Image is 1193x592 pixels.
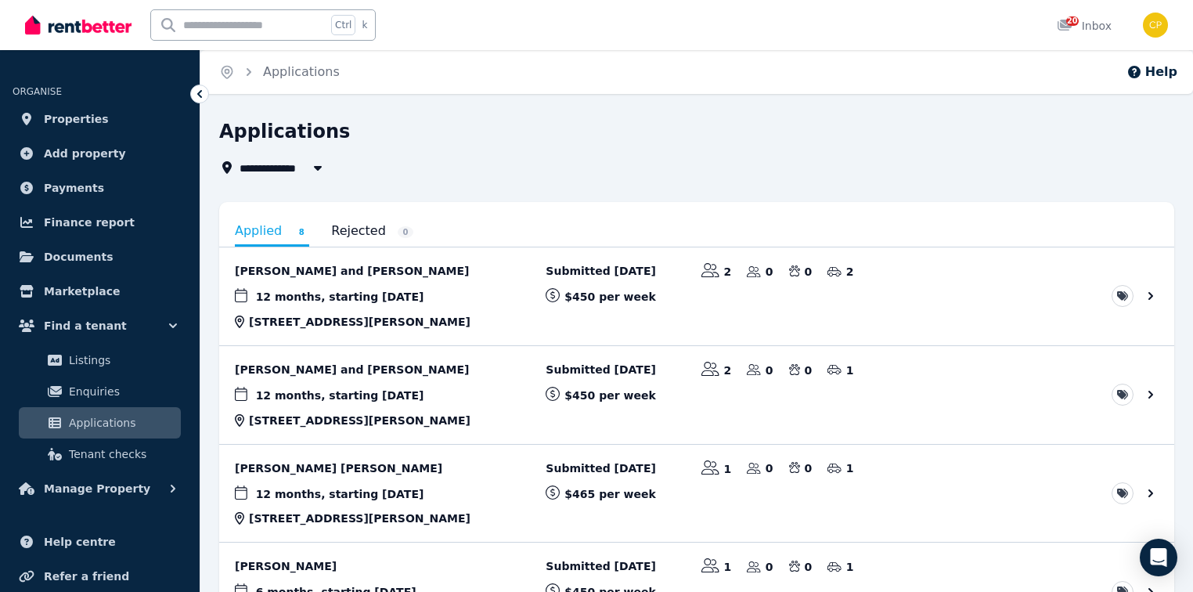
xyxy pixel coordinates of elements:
a: Listings [19,345,181,376]
a: Finance report [13,207,187,238]
a: Tenant checks [19,439,181,470]
img: Clinton Pentland [1143,13,1168,38]
button: Help [1126,63,1177,81]
a: Properties [13,103,187,135]
a: Payments [13,172,187,204]
a: Documents [13,241,187,273]
span: Marketplace [44,282,120,301]
a: Applied [235,218,309,247]
h1: Applications [219,119,350,144]
span: 0 [398,226,413,238]
span: Tenant checks [69,445,175,464]
span: Ctrl [331,15,355,35]
a: Refer a friend [13,561,187,592]
span: Help centre [44,532,116,551]
button: Manage Property [13,473,187,504]
span: 20 [1066,16,1079,26]
span: Finance report [44,213,135,232]
a: Rejected [331,218,413,244]
span: 8 [294,226,309,238]
span: ORGANISE [13,86,62,97]
span: Add property [44,144,126,163]
a: View application: Scarlett Pope and Ryan Fraser [219,247,1174,345]
a: Applications [19,407,181,439]
span: Properties [44,110,109,128]
span: Find a tenant [44,316,127,335]
a: View application: Xia Zhang and LEHUA LI [219,346,1174,444]
a: Applications [263,64,340,79]
div: Inbox [1057,18,1112,34]
nav: Breadcrumb [200,50,359,94]
a: Add property [13,138,187,169]
a: Help centre [13,526,187,558]
span: Applications [69,413,175,432]
span: Manage Property [44,479,150,498]
div: Open Intercom Messenger [1140,539,1177,576]
a: Enquiries [19,376,181,407]
a: View application: Tilina Akalanka Munasinghe [219,445,1174,543]
span: Listings [69,351,175,370]
span: k [362,19,367,31]
span: Documents [44,247,114,266]
a: Marketplace [13,276,187,307]
button: Find a tenant [13,310,187,341]
span: Payments [44,179,104,197]
span: Enquiries [69,382,175,401]
span: Refer a friend [44,567,129,586]
img: RentBetter [25,13,132,37]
